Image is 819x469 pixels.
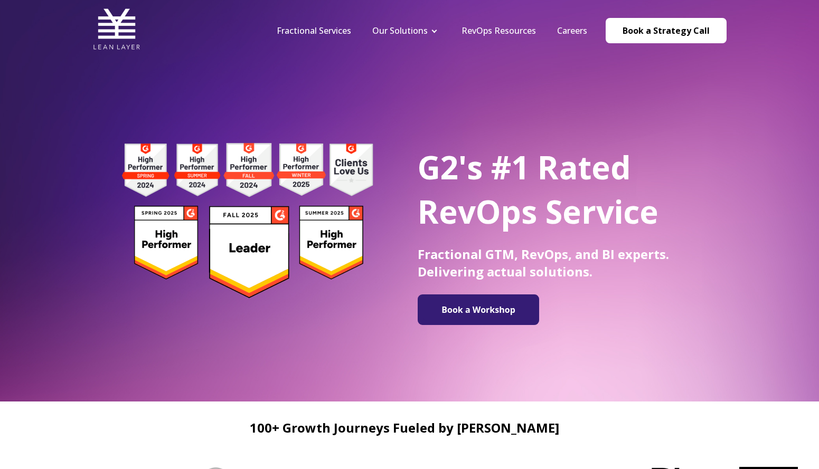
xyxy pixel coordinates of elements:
div: Navigation Menu [266,25,598,36]
span: Fractional GTM, RevOps, and BI experts. Delivering actual solutions. [418,245,669,280]
img: g2 badges [103,140,391,301]
img: Book a Workshop [423,299,534,321]
img: Lean Layer Logo [93,5,140,53]
h2: 100+ Growth Journeys Fueled by [PERSON_NAME] [11,420,798,435]
a: Book a Strategy Call [606,18,727,43]
a: Careers [557,25,587,36]
a: RevOps Resources [462,25,536,36]
span: G2's #1 Rated RevOps Service [418,146,658,233]
a: Fractional Services [277,25,351,36]
a: Our Solutions [372,25,428,36]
